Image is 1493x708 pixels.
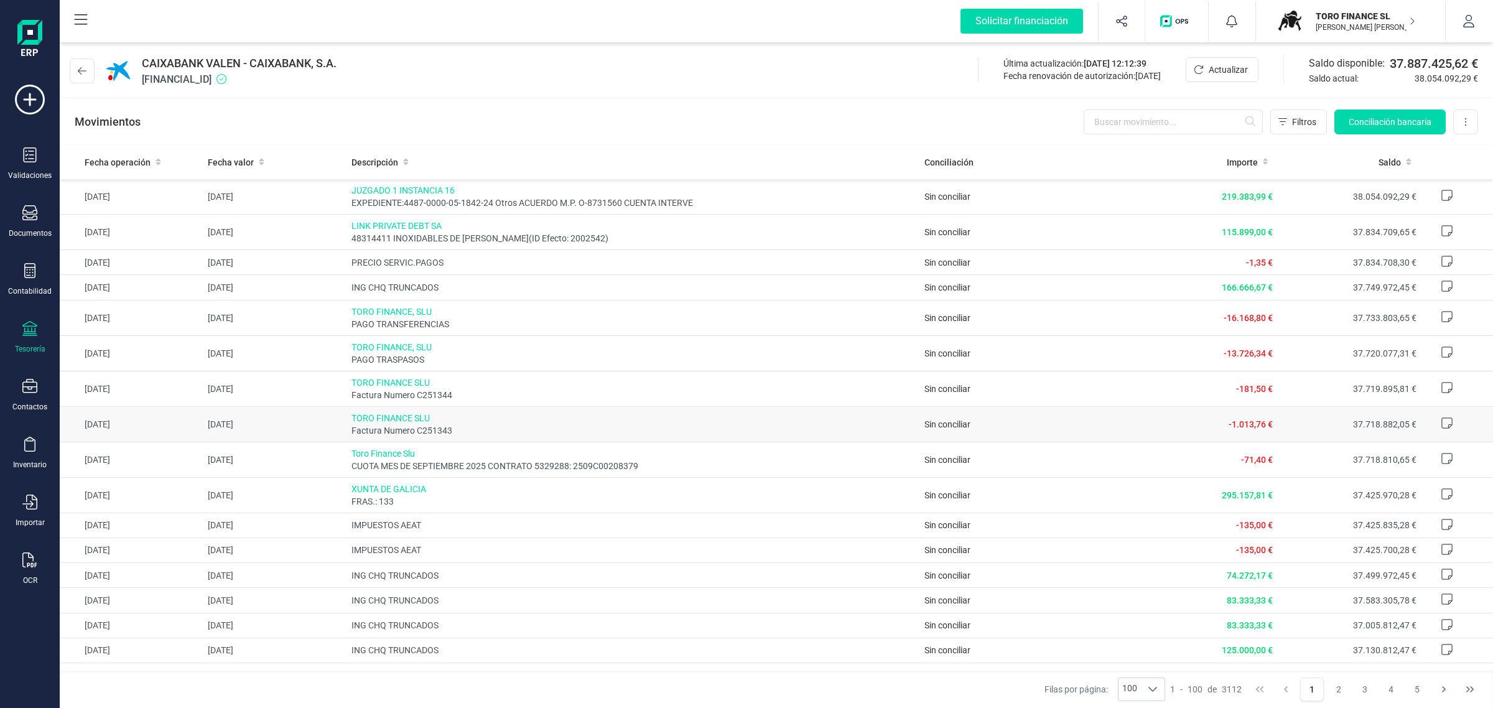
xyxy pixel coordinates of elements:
[203,588,346,613] td: [DATE]
[351,281,915,294] span: ING CHQ TRUNCADOS
[12,402,47,412] div: Contactos
[1278,406,1421,442] td: 37.718.882,05 €
[1316,10,1415,22] p: TORO FINANCE SL
[1278,442,1421,477] td: 37.718.810,65 €
[924,419,970,429] span: Sin conciliar
[946,1,1098,41] button: Solicitar financiación
[1229,419,1273,429] span: -1.013,76 €
[203,538,346,562] td: [DATE]
[1227,571,1273,580] span: 74.272,17 €
[9,228,52,238] div: Documentos
[1224,313,1273,323] span: -16.168,80 €
[203,613,346,638] td: [DATE]
[60,538,203,562] td: [DATE]
[203,335,346,371] td: [DATE]
[924,282,970,292] span: Sin conciliar
[60,563,203,588] td: [DATE]
[351,256,915,269] span: PRECIO SERVIC.PAGOS
[203,215,346,250] td: [DATE]
[16,518,45,528] div: Importar
[1292,116,1316,128] span: Filtros
[1379,678,1403,701] button: Page 4
[1276,7,1303,35] img: TO
[60,335,203,371] td: [DATE]
[1236,520,1273,530] span: -135,00 €
[351,305,915,318] span: TORO FINANCE, SLU
[203,563,346,588] td: [DATE]
[924,455,970,465] span: Sin conciliar
[23,575,37,585] div: OCR
[60,300,203,335] td: [DATE]
[351,460,915,472] span: CUOTA MES DE SEPTIEMBRE 2025 CONTRATO 5329288: 2509C00208379
[203,513,346,538] td: [DATE]
[1274,678,1298,701] button: Previous Page
[60,371,203,406] td: [DATE]
[924,348,970,358] span: Sin conciliar
[60,613,203,638] td: [DATE]
[75,113,141,131] p: Movimientos
[924,227,970,237] span: Sin conciliar
[203,275,346,300] td: [DATE]
[1246,258,1273,268] span: -1,35 €
[924,384,970,394] span: Sin conciliar
[1278,513,1421,538] td: 37.425.835,28 €
[351,232,915,245] span: 48314411 INOXIDABLES DE [PERSON_NAME](ID Efecto: 2002542)
[60,638,203,663] td: [DATE]
[1222,192,1273,202] span: 219.383,99 €
[351,197,915,209] span: EXPEDIENTE:4487-0000-05-1842-24 Otros ACUERDO M.P. O-8731560 CUENTA INTERVE
[351,424,915,437] span: Factura Numero C251343
[351,544,915,556] span: IMPUESTOS AEAT
[60,442,203,477] td: [DATE]
[1390,55,1478,72] span: 37.887.425,62 €
[1278,563,1421,588] td: 37.499.972,45 €
[351,220,915,232] span: LINK PRIVATE DEBT SA
[1170,683,1175,696] span: 1
[1458,678,1482,701] button: Last Page
[1044,678,1165,701] div: Filas por página:
[203,371,346,406] td: [DATE]
[1227,156,1258,169] span: Importe
[1224,348,1273,358] span: -13.726,34 €
[351,412,915,424] span: TORO FINANCE SLU
[351,495,915,508] span: FRAS.: 133
[1160,15,1193,27] img: Logo de OPS
[1278,538,1421,562] td: 37.425.700,28 €
[1186,57,1258,82] button: Actualizar
[351,156,398,169] span: Descripción
[924,645,970,655] span: Sin conciliar
[1300,678,1324,701] button: Page 1
[1334,109,1446,134] button: Conciliación bancaria
[85,156,151,169] span: Fecha operación
[142,55,337,72] span: CAIXABANK VALEN - CAIXABANK, S.A.
[1316,22,1415,32] p: [PERSON_NAME] [PERSON_NAME]
[1271,1,1430,41] button: TOTORO FINANCE SL[PERSON_NAME] [PERSON_NAME]
[1278,613,1421,638] td: 37.005.812,47 €
[351,376,915,389] span: TORO FINANCE SLU
[203,250,346,275] td: [DATE]
[351,619,915,631] span: ING CHQ TRUNCADOS
[1278,638,1421,663] td: 37.130.812,47 €
[203,638,346,663] td: [DATE]
[351,644,915,656] span: ING CHQ TRUNCADOS
[1222,645,1273,655] span: 125.000,00 €
[1432,678,1456,701] button: Next Page
[208,156,254,169] span: Fecha valor
[1379,156,1401,169] span: Saldo
[351,389,915,401] span: Factura Numero C251344
[1236,384,1273,394] span: -181,50 €
[924,545,970,555] span: Sin conciliar
[60,406,203,442] td: [DATE]
[15,344,45,354] div: Tesorería
[1170,683,1242,696] div: -
[1003,70,1161,82] div: Fecha renovación de autorización:
[1278,215,1421,250] td: 37.834.709,65 €
[60,477,203,513] td: [DATE]
[8,286,52,296] div: Contabilidad
[924,313,970,323] span: Sin conciliar
[351,353,915,366] span: PAGO TRASPASOS
[1227,595,1273,605] span: 83.333,33 €
[203,442,346,477] td: [DATE]
[351,483,915,495] span: XUNTA DE GALICIA
[60,179,203,215] td: [DATE]
[13,460,47,470] div: Inventario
